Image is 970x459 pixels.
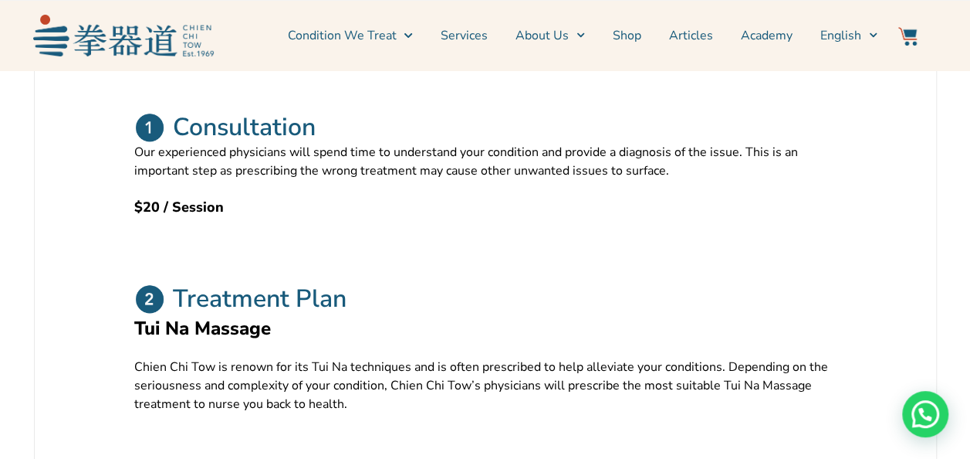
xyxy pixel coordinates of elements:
nav: Menu [221,16,877,55]
a: Services [441,16,488,55]
h2: Treatment Plan [173,284,346,314]
a: Articles [669,16,713,55]
a: Condition We Treat [287,16,412,55]
h2: Tui Na Massage [134,314,836,342]
p: Our experienced physicians will spend time to understand your condition and provide a diagnosis o... [134,143,836,180]
a: English [820,16,877,55]
p: Chien Chi Tow is renown for its Tui Na techniques and is often prescribed to help alleviate your ... [134,358,836,413]
a: Shop [613,16,641,55]
a: Academy [741,16,793,55]
a: About Us [515,16,585,55]
span: English [820,26,861,45]
h2: Consultation [173,112,316,143]
img: Website Icon-03 [898,27,917,46]
h2: $20 / Session [134,196,836,218]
